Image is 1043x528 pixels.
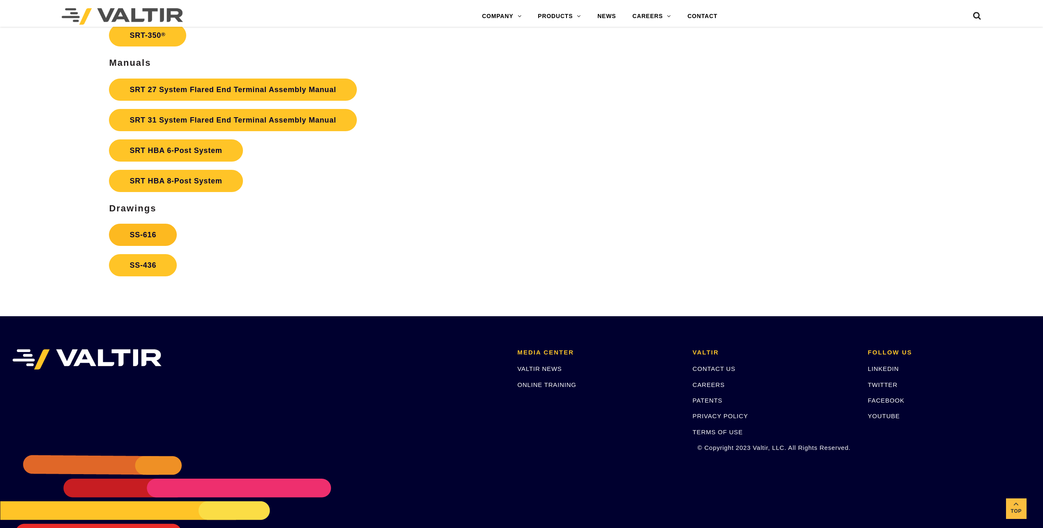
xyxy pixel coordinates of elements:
[109,224,177,246] a: SS-616
[868,349,1031,356] h2: FOLLOW US
[679,8,726,25] a: CONTACT
[693,349,856,356] h2: VALTIR
[109,203,156,213] strong: Drawings
[589,8,624,25] a: NEWS
[474,8,530,25] a: COMPANY
[517,365,562,372] a: VALTIR NEWS
[693,397,723,404] a: PATENTS
[693,365,735,372] a: CONTACT US
[130,146,222,155] strong: SRT HBA 6-Post System
[109,139,243,162] a: SRT HBA 6-Post System
[868,397,904,404] a: FACEBOOK
[624,8,679,25] a: CAREERS
[517,349,680,356] h2: MEDIA CENTER
[868,412,900,419] a: YOUTUBE
[517,381,576,388] a: ONLINE TRAINING
[109,254,177,276] a: SS-436
[530,8,589,25] a: PRODUCTS
[12,349,162,370] img: VALTIR
[109,24,186,46] a: SRT-350®
[109,170,243,192] a: SRT HBA 8-Post System
[693,428,743,435] a: TERMS OF USE
[1006,498,1027,519] a: Top
[693,412,748,419] a: PRIVACY POLICY
[868,365,899,372] a: LINKEDIN
[693,443,856,452] p: © Copyright 2023 Valtir, LLC. All Rights Reserved.
[693,381,725,388] a: CAREERS
[109,79,356,101] a: SRT 27 System Flared End Terminal Assembly Manual
[62,8,183,25] img: Valtir
[1006,507,1027,516] span: Top
[161,31,166,37] sup: ®
[109,109,356,131] a: SRT 31 System Flared End Terminal Assembly Manual
[868,381,897,388] a: TWITTER
[109,58,151,68] strong: Manuals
